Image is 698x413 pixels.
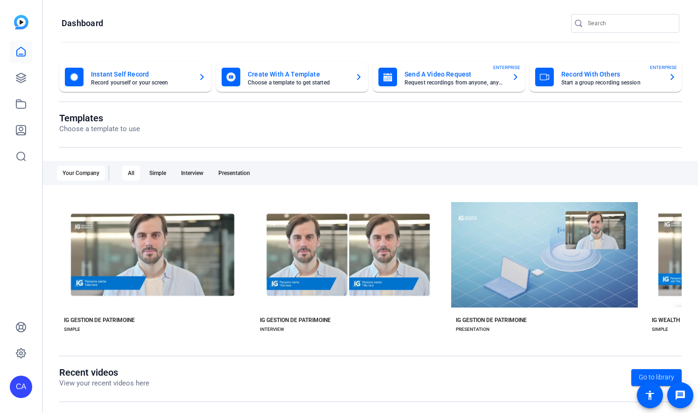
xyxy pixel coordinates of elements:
h1: Recent videos [59,367,149,378]
mat-card-subtitle: Record yourself or your screen [91,80,191,85]
span: Go to library [639,372,674,382]
h1: Templates [59,112,140,124]
mat-card-title: Send A Video Request [405,69,504,80]
div: CA [10,376,32,398]
div: PRESENTATION [456,326,489,333]
button: Send A Video RequestRequest recordings from anyone, anywhereENTERPRISE [373,62,525,92]
div: INTERVIEW [260,326,284,333]
mat-card-subtitle: Request recordings from anyone, anywhere [405,80,504,85]
mat-card-title: Instant Self Record [91,69,191,80]
p: View your recent videos here [59,378,149,389]
div: IG GESTION DE PATRIMOINE [64,316,135,324]
h1: Dashboard [62,18,103,29]
input: Search [588,18,672,29]
div: SIMPLE [652,326,668,333]
button: Create With A TemplateChoose a template to get started [216,62,368,92]
button: Instant Self RecordRecord yourself or your screen [59,62,211,92]
mat-card-title: Record With Others [561,69,661,80]
span: ENTERPRISE [493,64,520,71]
div: Presentation [213,166,256,181]
div: IG GESTION DE PATRIMOINE [260,316,331,324]
a: Go to library [631,369,682,386]
mat-card-subtitle: Choose a template to get started [248,80,348,85]
mat-card-subtitle: Start a group recording session [561,80,661,85]
mat-icon: accessibility [644,390,656,401]
mat-card-title: Create With A Template [248,69,348,80]
div: Interview [175,166,209,181]
img: blue-gradient.svg [14,15,28,29]
p: Choose a template to use [59,124,140,134]
button: Record With OthersStart a group recording sessionENTERPRISE [530,62,682,92]
div: Simple [144,166,172,181]
div: All [122,166,140,181]
span: ENTERPRISE [650,64,677,71]
div: IG GESTION DE PATRIMOINE [456,316,527,324]
div: Your Company [57,166,105,181]
div: SIMPLE [64,326,80,333]
mat-icon: message [675,390,686,401]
